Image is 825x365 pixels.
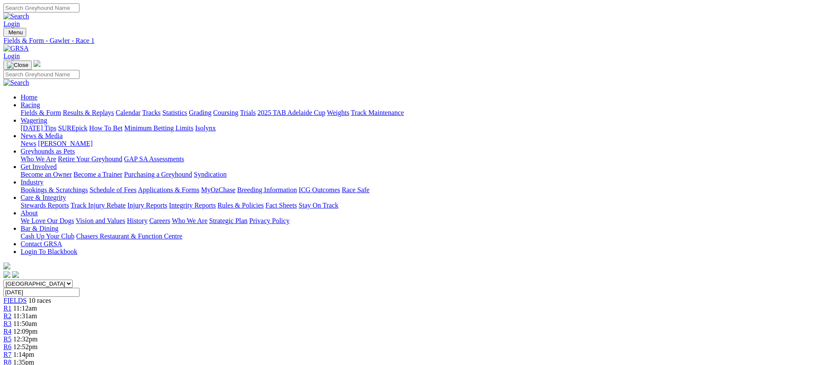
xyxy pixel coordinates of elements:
[21,171,822,178] div: Get Involved
[195,124,216,132] a: Isolynx
[13,320,37,327] span: 11:50am
[3,351,12,358] a: R7
[21,217,822,225] div: About
[58,124,87,132] a: SUREpick
[3,70,79,79] input: Search
[3,28,26,37] button: Toggle navigation
[3,20,20,27] a: Login
[3,262,10,269] img: logo-grsa-white.png
[3,60,32,70] button: Toggle navigation
[3,37,822,45] a: Fields & Form - Gawler - Race 1
[21,171,72,178] a: Become an Owner
[3,305,12,312] a: R1
[124,124,193,132] a: Minimum Betting Limits
[127,217,147,224] a: History
[351,109,404,116] a: Track Maintenance
[21,202,822,209] div: Care & Integrity
[3,335,12,343] a: R5
[3,3,79,12] input: Search
[38,140,92,147] a: [PERSON_NAME]
[13,343,38,350] span: 12:52pm
[21,209,38,217] a: About
[3,343,12,350] a: R6
[21,225,58,232] a: Bar & Dining
[63,109,114,116] a: Results & Replays
[142,109,161,116] a: Tracks
[124,171,192,178] a: Purchasing a Greyhound
[169,202,216,209] a: Integrity Reports
[3,297,27,304] a: FIELDS
[127,202,167,209] a: Injury Reports
[70,202,125,209] a: Track Injury Rebate
[257,109,325,116] a: 2025 TAB Adelaide Cup
[138,186,199,193] a: Applications & Forms
[21,232,822,240] div: Bar & Dining
[76,217,125,224] a: Vision and Values
[3,52,20,60] a: Login
[21,140,36,147] a: News
[21,217,74,224] a: We Love Our Dogs
[217,202,264,209] a: Rules & Policies
[3,328,12,335] a: R4
[116,109,141,116] a: Calendar
[327,109,349,116] a: Weights
[73,171,122,178] a: Become a Trainer
[21,178,43,186] a: Industry
[213,109,238,116] a: Coursing
[58,155,122,163] a: Retire Your Greyhound
[21,248,77,255] a: Login To Blackbook
[21,194,66,201] a: Care & Integrity
[21,101,40,109] a: Racing
[209,217,247,224] a: Strategic Plan
[21,132,63,139] a: News & Media
[7,62,28,69] img: Close
[13,312,37,320] span: 11:31am
[21,186,88,193] a: Bookings & Scratchings
[13,328,38,335] span: 12:09pm
[189,109,211,116] a: Grading
[28,297,51,304] span: 10 races
[76,232,182,240] a: Chasers Restaurant & Function Centre
[3,12,29,20] img: Search
[162,109,187,116] a: Statistics
[240,109,256,116] a: Trials
[13,351,34,358] span: 1:14pm
[3,312,12,320] a: R2
[3,271,10,278] img: facebook.svg
[21,124,822,132] div: Wagering
[172,217,208,224] a: Who We Are
[9,29,23,36] span: Menu
[21,109,61,116] a: Fields & Form
[21,240,62,247] a: Contact GRSA
[237,186,297,193] a: Breeding Information
[21,186,822,194] div: Industry
[3,288,79,297] input: Select date
[13,305,37,312] span: 11:12am
[3,45,29,52] img: GRSA
[13,335,38,343] span: 12:32pm
[21,232,74,240] a: Cash Up Your Club
[89,186,136,193] a: Schedule of Fees
[89,124,123,132] a: How To Bet
[21,155,56,163] a: Who We Are
[249,217,290,224] a: Privacy Policy
[201,186,235,193] a: MyOzChase
[3,320,12,327] a: R3
[12,271,19,278] img: twitter.svg
[21,94,37,101] a: Home
[34,60,40,67] img: logo-grsa-white.png
[3,79,29,87] img: Search
[21,140,822,148] div: News & Media
[21,124,56,132] a: [DATE] Tips
[266,202,297,209] a: Fact Sheets
[299,186,340,193] a: ICG Outcomes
